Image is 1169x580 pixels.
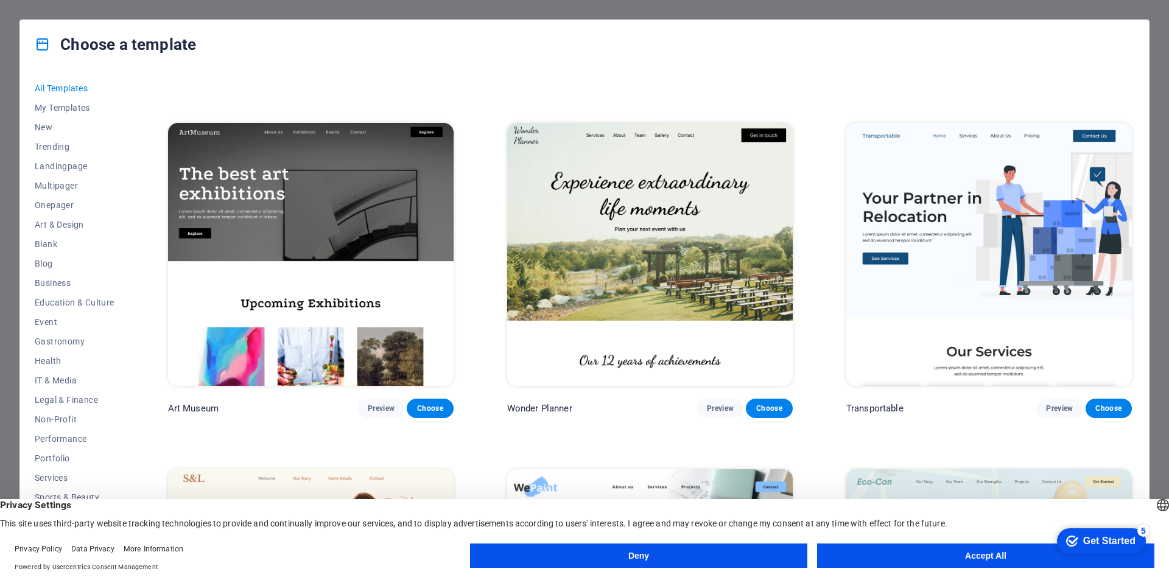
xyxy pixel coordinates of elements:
button: Portfolio [35,449,114,468]
button: Services [35,468,114,487]
span: Preview [368,404,395,413]
span: Art & Design [35,220,114,229]
span: Gastronomy [35,337,114,346]
button: Blog [35,254,114,273]
div: Get Started [36,13,88,24]
span: Portfolio [35,453,114,463]
span: Onepager [35,200,114,210]
button: Multipager [35,176,114,195]
button: Business [35,273,114,293]
span: Blank [35,239,114,249]
span: Event [35,317,114,327]
span: Choose [416,404,443,413]
button: Legal & Finance [35,390,114,410]
button: IT & Media [35,371,114,390]
span: Choose [1095,404,1122,413]
span: My Templates [35,103,114,113]
button: Education & Culture [35,293,114,312]
button: Choose [407,399,453,418]
span: New [35,122,114,132]
button: Preview [358,399,404,418]
button: Preview [697,399,743,418]
span: Trending [35,142,114,152]
button: New [35,117,114,137]
p: Wonder Planner [507,402,572,414]
span: Preview [707,404,734,413]
img: Art Museum [168,123,454,386]
span: Non-Profit [35,414,114,424]
span: Business [35,278,114,288]
h4: Choose a template [35,35,196,54]
button: Art & Design [35,215,114,234]
p: Art Museum [168,402,219,414]
span: IT & Media [35,376,114,385]
button: My Templates [35,98,114,117]
button: Landingpage [35,156,114,176]
span: Preview [1046,404,1073,413]
span: Health [35,356,114,366]
span: Services [35,473,114,483]
button: Non-Profit [35,410,114,429]
span: Sports & Beauty [35,492,114,502]
span: All Templates [35,83,114,93]
span: Multipager [35,181,114,190]
button: Preview [1036,399,1083,418]
button: Choose [746,399,792,418]
button: Choose [1086,399,1132,418]
span: Landingpage [35,161,114,171]
button: All Templates [35,79,114,98]
button: Blank [35,234,114,254]
button: Gastronomy [35,332,114,351]
span: Performance [35,434,114,444]
div: Get Started 5 items remaining, 0% complete [10,6,99,32]
button: Sports & Beauty [35,487,114,507]
button: Trending [35,137,114,156]
button: Health [35,351,114,371]
button: Event [35,312,114,332]
img: Transportable [846,123,1132,386]
div: 5 [90,2,102,15]
button: Performance [35,429,114,449]
span: Blog [35,259,114,268]
span: Choose [756,404,782,413]
p: Transportable [846,402,904,414]
button: Onepager [35,195,114,215]
img: Wonder Planner [507,123,793,386]
span: Legal & Finance [35,395,114,405]
span: Education & Culture [35,298,114,307]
